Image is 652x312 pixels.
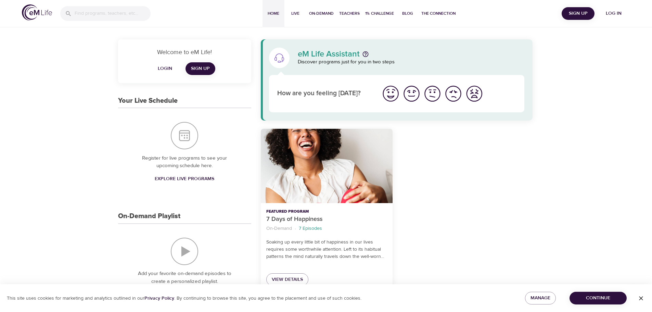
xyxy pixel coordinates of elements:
p: How are you feeling [DATE]? [277,89,372,99]
p: Featured Program [266,209,387,215]
p: Add your favorite on-demand episodes to create a personalized playlist. [132,270,238,285]
nav: breadcrumb [266,224,387,233]
p: Discover programs just for you in two steps [298,58,525,66]
button: I'm feeling ok [422,83,443,104]
input: Find programs, teachers, etc... [75,6,151,21]
span: Home [265,10,282,17]
p: Welcome to eM Life! [126,48,243,57]
button: I'm feeling worst [464,83,485,104]
a: Sign Up [186,62,215,75]
p: 7 Days of Happiness [266,215,387,224]
img: ok [423,84,442,103]
span: On-Demand [309,10,334,17]
span: Live [287,10,304,17]
button: I'm feeling good [401,83,422,104]
img: great [381,84,400,103]
img: On-Demand Playlist [171,238,198,265]
button: Manage [525,292,556,304]
span: Blog [399,10,416,17]
span: The Connection [421,10,456,17]
button: I'm feeling great [380,83,401,104]
img: worst [465,84,484,103]
span: Continue [575,294,621,302]
span: Sign Up [191,64,210,73]
h3: Your Live Schedule [118,97,178,105]
span: Manage [530,294,550,302]
p: On-Demand [266,225,292,232]
a: Privacy Policy [144,295,174,301]
span: Explore Live Programs [155,175,214,183]
img: good [402,84,421,103]
h3: On-Demand Playlist [118,212,180,220]
span: 1% Challenge [365,10,394,17]
span: Teachers [339,10,360,17]
p: Register for live programs to see your upcoming schedule here. [132,154,238,170]
span: Log in [600,9,627,18]
button: I'm feeling bad [443,83,464,104]
img: eM Life Assistant [274,52,285,63]
p: Soaking up every little bit of happiness in our lives requires some worthwhile attention. Left to... [266,239,387,260]
button: Continue [570,292,627,304]
img: Your Live Schedule [171,122,198,149]
img: bad [444,84,463,103]
li: · [295,224,296,233]
button: Sign Up [562,7,595,20]
span: Login [157,64,173,73]
span: View Details [272,275,303,284]
span: Sign Up [564,9,592,18]
button: Login [154,62,176,75]
a: View Details [266,273,308,286]
p: 7 Episodes [299,225,322,232]
img: logo [22,4,52,21]
button: 7 Days of Happiness [261,129,393,203]
button: Log in [597,7,630,20]
p: eM Life Assistant [298,50,360,58]
a: Explore Live Programs [152,173,217,185]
